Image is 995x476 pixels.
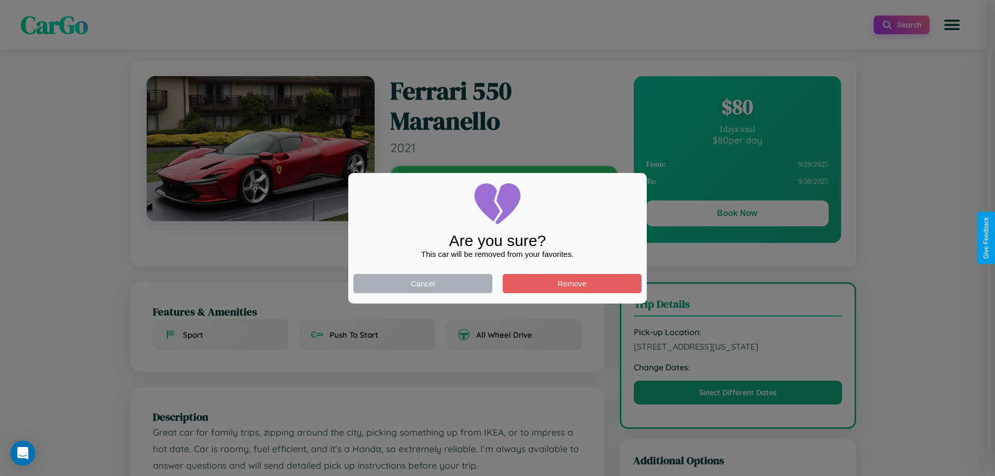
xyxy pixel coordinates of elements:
button: Cancel [353,274,492,293]
div: Give Feedback [983,217,990,259]
div: Are you sure? [353,232,642,250]
div: Open Intercom Messenger [10,441,35,466]
button: Remove [503,274,642,293]
img: broken-heart [472,178,523,230]
div: This car will be removed from your favorites. [353,250,642,258]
